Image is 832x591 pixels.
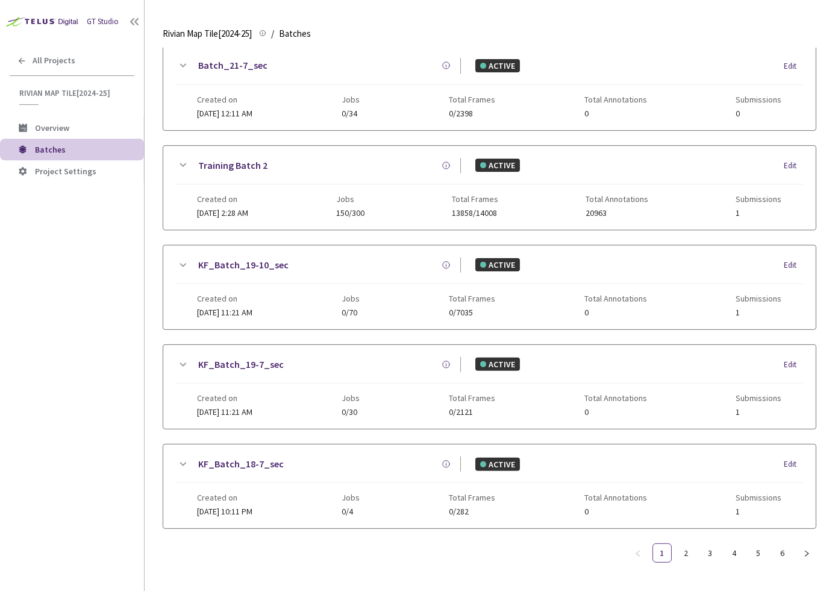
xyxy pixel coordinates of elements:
[449,393,495,403] span: Total Frames
[677,543,696,563] li: 2
[653,544,671,562] a: 1
[803,550,810,557] span: right
[198,393,253,403] span: Created on
[774,544,792,562] a: 6
[163,345,816,429] div: KF_Batch_19-7_secACTIVEEditCreated on[DATE] 11:21 AMJobs0/30Total Frames0/2121Total Annotations0S...
[784,359,804,371] div: Edit
[198,158,267,173] a: Training Batch 2
[163,46,816,130] div: Batch_21-7_secACTIVEEditCreated on[DATE] 12:11 AMJobs0/34Total Frames0/2398Total Annotations0Subm...
[628,543,648,563] li: Previous Page
[198,406,253,417] span: [DATE] 11:21 AM
[163,444,816,528] div: KF_Batch_18-7_secACTIVEEditCreated on[DATE] 10:11 PMJobs0/4Total Frames0/282Total Annotations0Sub...
[35,122,69,133] span: Overview
[449,507,495,516] span: 0/282
[736,194,781,204] span: Submissions
[198,108,253,119] span: [DATE] 12:11 AM
[773,543,792,563] li: 6
[87,16,119,28] div: GT Studio
[584,493,647,502] span: Total Annotations
[725,543,744,563] li: 4
[35,166,96,177] span: Project Settings
[797,543,816,563] button: right
[198,506,253,517] span: [DATE] 10:11 PM
[584,95,647,104] span: Total Annotations
[736,209,781,218] span: 1
[198,294,253,303] span: Created on
[475,358,520,371] div: ACTIVE
[342,408,360,417] span: 0/30
[584,408,647,417] span: 0
[784,259,804,271] div: Edit
[33,55,75,66] span: All Projects
[736,95,781,104] span: Submissions
[163,245,816,329] div: KF_Batch_19-10_secACTIVEEditCreated on[DATE] 11:21 AMJobs0/70Total Frames0/7035Total Annotations0...
[736,109,781,118] span: 0
[449,109,495,118] span: 0/2398
[198,493,253,502] span: Created on
[452,209,498,218] span: 13858/14008
[736,308,781,317] span: 1
[342,507,360,516] span: 0/4
[198,258,289,273] a: KF_Batch_19-10_sec
[342,393,360,403] span: Jobs
[584,294,647,303] span: Total Annotations
[342,95,360,104] span: Jobs
[736,393,781,403] span: Submissions
[475,159,520,172] div: ACTIVE
[449,408,495,417] span: 0/2121
[784,458,804,470] div: Edit
[701,544,719,562] a: 3
[736,294,781,303] span: Submissions
[342,493,360,502] span: Jobs
[677,544,695,562] a: 2
[279,27,311,41] span: Batches
[586,194,648,204] span: Total Annotations
[163,146,816,230] div: Training Batch 2ACTIVEEditCreated on[DATE] 2:28 AMJobs150/300Total Frames13858/14008Total Annotat...
[475,458,520,471] div: ACTIVE
[198,58,267,73] a: Batch_21-7_sec
[736,408,781,417] span: 1
[784,160,804,172] div: Edit
[584,393,647,403] span: Total Annotations
[584,308,647,317] span: 0
[452,194,498,204] span: Total Frames
[475,258,520,271] div: ACTIVE
[336,194,364,204] span: Jobs
[628,543,648,563] button: left
[342,308,360,317] span: 0/70
[198,194,249,204] span: Created on
[163,27,252,41] span: Rivian Map Tile[2024-25]
[342,294,360,303] span: Jobs
[586,209,648,218] span: 20963
[701,543,720,563] li: 3
[797,543,816,563] li: Next Page
[784,60,804,72] div: Edit
[35,144,66,155] span: Batches
[634,550,642,557] span: left
[749,543,768,563] li: 5
[652,543,672,563] li: 1
[271,27,274,41] li: /
[584,109,647,118] span: 0
[198,307,253,318] span: [DATE] 11:21 AM
[475,59,520,72] div: ACTIVE
[198,357,284,372] a: KF_Batch_19-7_sec
[736,493,781,502] span: Submissions
[198,95,253,104] span: Created on
[749,544,768,562] a: 5
[725,544,743,562] a: 4
[19,88,127,98] span: Rivian Map Tile[2024-25]
[584,507,647,516] span: 0
[736,507,781,516] span: 1
[449,493,495,502] span: Total Frames
[449,308,495,317] span: 0/7035
[198,457,284,472] a: KF_Batch_18-7_sec
[449,95,495,104] span: Total Frames
[198,207,249,218] span: [DATE] 2:28 AM
[342,109,360,118] span: 0/34
[336,209,364,218] span: 150/300
[449,294,495,303] span: Total Frames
